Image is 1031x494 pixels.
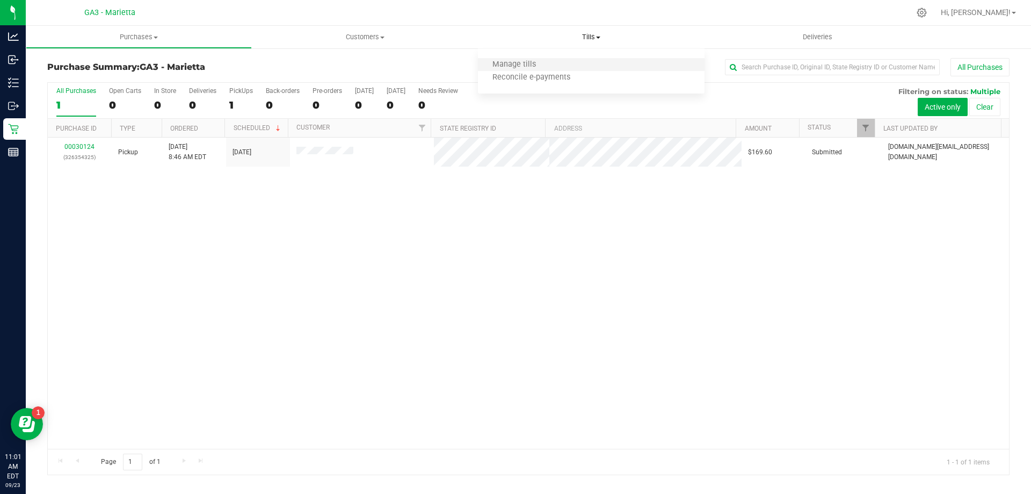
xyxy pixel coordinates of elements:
a: 00030124 [64,143,95,151]
div: Open Carts [109,87,141,95]
iframe: Resource center unread badge [32,406,45,419]
a: Filter [857,119,875,137]
a: Deliveries [705,26,931,48]
div: All Purchases [56,87,96,95]
span: Pickup [118,147,138,157]
a: Tills Manage tills Reconcile e-payments [478,26,704,48]
div: 1 [56,99,96,111]
div: Needs Review [418,87,458,95]
button: All Purchases [950,58,1010,76]
div: Back-orders [266,87,300,95]
button: Active only [918,98,968,116]
div: Deliveries [189,87,216,95]
a: Customers [252,26,478,48]
inline-svg: Retail [8,124,19,134]
a: Scheduled [234,124,282,132]
span: [DATE] 8:46 AM EDT [169,142,206,162]
p: 11:01 AM EDT [5,452,21,481]
span: [DOMAIN_NAME][EMAIL_ADDRESS][DOMAIN_NAME] [888,142,1003,162]
a: Ordered [170,125,198,132]
p: (326354325) [54,152,105,162]
div: 0 [154,99,176,111]
div: In Store [154,87,176,95]
div: 0 [109,99,141,111]
div: 0 [313,99,342,111]
a: Filter [413,119,431,137]
span: Multiple [970,87,1000,96]
div: [DATE] [355,87,374,95]
div: 0 [189,99,216,111]
div: 0 [355,99,374,111]
a: Last Updated By [883,125,938,132]
div: 0 [418,99,458,111]
span: Filtering on status: [898,87,968,96]
p: 09/23 [5,481,21,489]
a: Amount [745,125,772,132]
inline-svg: Outbound [8,101,19,111]
span: Reconcile e-payments [478,73,585,82]
span: Page of 1 [92,454,169,470]
span: Customers [252,32,477,42]
inline-svg: Analytics [8,31,19,42]
a: Status [808,124,831,131]
inline-svg: Inbound [8,54,19,65]
span: 1 - 1 of 1 items [938,454,998,470]
a: Purchase ID [56,125,97,132]
span: GA3 - Marietta [140,62,205,72]
a: Customer [296,124,330,131]
span: $169.60 [748,147,772,157]
inline-svg: Reports [8,147,19,157]
div: 1 [229,99,253,111]
button: Clear [969,98,1000,116]
div: 0 [387,99,405,111]
th: Address [545,119,736,138]
h3: Purchase Summary: [47,62,368,72]
div: [DATE] [387,87,405,95]
span: Manage tills [478,60,550,69]
a: Purchases [26,26,252,48]
span: Purchases [26,32,251,42]
iframe: Resource center [11,408,43,440]
span: [DATE] [233,147,251,157]
input: Search Purchase ID, Original ID, State Registry ID or Customer Name... [725,59,940,75]
span: Tills [478,32,704,42]
span: Submitted [812,147,842,157]
span: GA3 - Marietta [84,8,135,17]
a: Type [120,125,135,132]
a: State Registry ID [440,125,496,132]
div: Pre-orders [313,87,342,95]
div: 0 [266,99,300,111]
span: Deliveries [788,32,847,42]
div: PickUps [229,87,253,95]
div: Manage settings [915,8,928,18]
input: 1 [123,454,142,470]
span: Hi, [PERSON_NAME]! [941,8,1011,17]
inline-svg: Inventory [8,77,19,88]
